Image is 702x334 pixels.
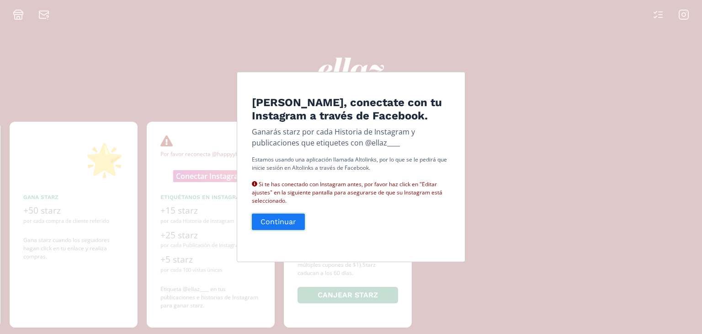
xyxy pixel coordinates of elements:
[237,72,465,262] div: Edit Program
[252,172,450,205] div: Si te has conectado con Instagram antes, por favor haz click en "Editar ajustes" en la siguiente ...
[252,155,450,205] p: Estamos usando una aplicación llamada Altolinks, por lo que se le pedirá que inicie sesión en Alt...
[252,126,450,148] p: Ganarás starz por cada Historia de Instagram y publicaciones que etiquetes con @ellaz____
[252,96,450,123] h4: [PERSON_NAME], conectate con tu Instagram a través de Facebook.
[250,212,306,232] button: Continuar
